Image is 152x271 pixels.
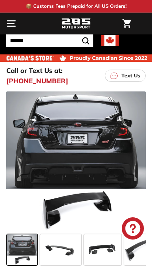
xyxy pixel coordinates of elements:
[61,17,91,30] img: Logo_285_Motorsport_areodynamics_components
[119,13,135,34] a: Cart
[6,76,68,86] a: [PHONE_NUMBER]
[120,217,146,241] inbox-online-store-chat: Shopify online store chat
[6,34,93,47] input: Search
[26,3,127,10] p: 📦 Customs Fees Prepaid for All US Orders!
[6,66,63,76] p: Call or Text Us at:
[105,70,146,82] a: Text Us
[121,72,140,80] p: Text Us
